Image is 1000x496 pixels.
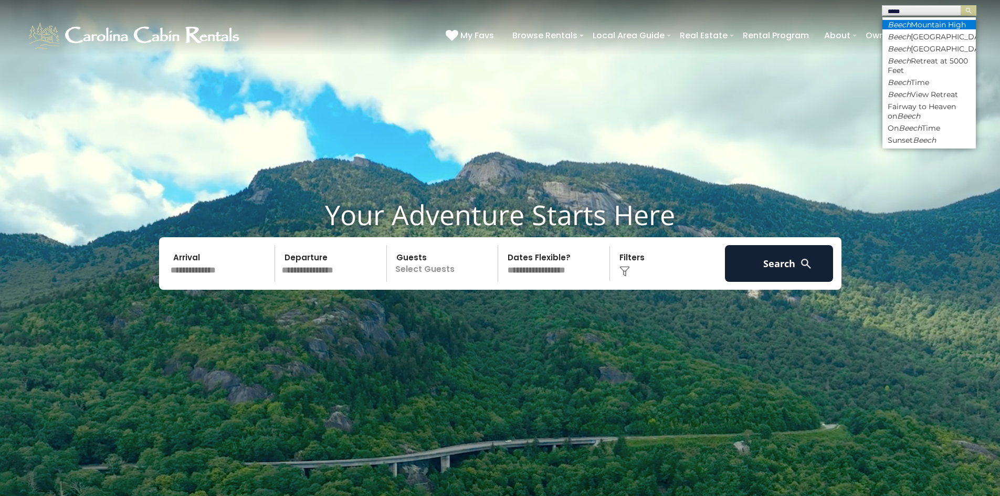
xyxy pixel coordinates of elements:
li: [GEOGRAPHIC_DATA] [882,44,976,54]
em: Beech [888,90,911,99]
em: Beech [888,56,911,66]
em: Beech [897,111,920,121]
a: Real Estate [675,26,733,45]
em: Beech [888,44,911,54]
a: Owner Login [860,26,923,45]
em: Beech [888,32,911,41]
li: Retreat at 5000 Feet [882,56,976,75]
li: Fairway to Heaven on [882,102,976,121]
li: Time [882,78,976,87]
button: Search [725,245,834,282]
img: search-regular-white.png [799,257,813,270]
h1: Your Adventure Starts Here [8,198,992,231]
a: Local Area Guide [587,26,670,45]
em: Beech [888,78,911,87]
em: Beech [913,135,936,145]
li: Mountain High [882,20,976,29]
li: Treehouse On [882,147,976,157]
a: Rental Program [738,26,814,45]
a: About [819,26,856,45]
li: Sunset [882,135,976,145]
img: White-1-1-2.png [26,20,244,51]
em: Beech [899,123,922,133]
li: [GEOGRAPHIC_DATA] [882,32,976,41]
em: Beech [888,20,911,29]
a: Browse Rentals [507,26,583,45]
a: My Favs [446,29,497,43]
li: View Retreat [882,90,976,99]
em: Beech [939,147,962,157]
img: filter--v1.png [619,266,630,277]
span: My Favs [460,29,494,42]
p: Select Guests [390,245,498,282]
li: On Time [882,123,976,133]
